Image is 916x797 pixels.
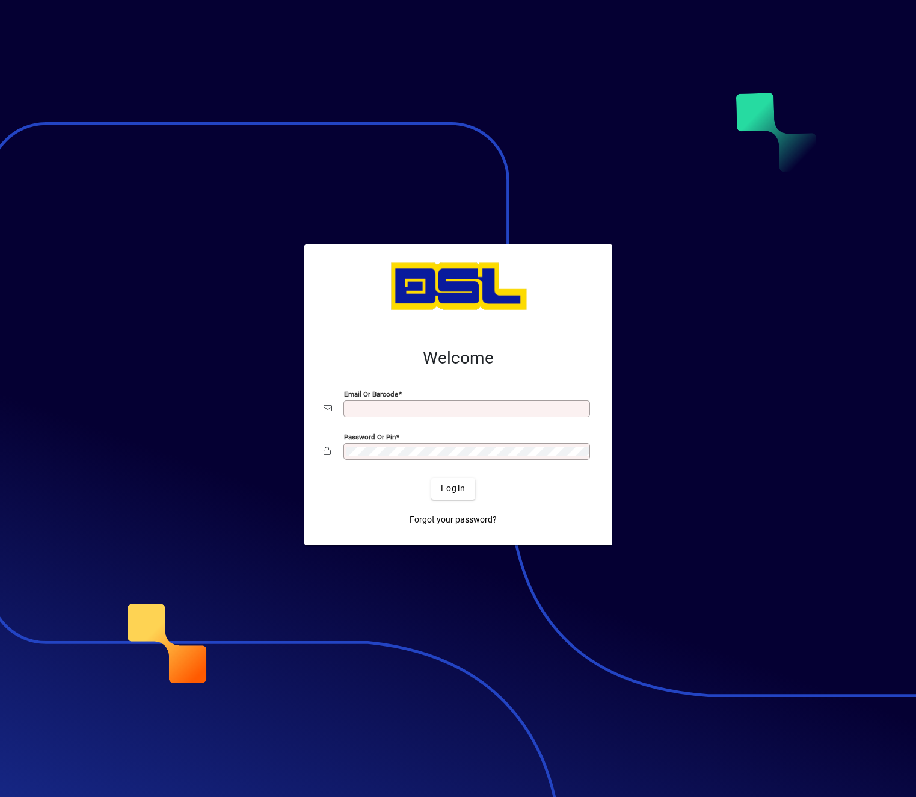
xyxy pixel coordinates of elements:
[431,478,475,500] button: Login
[410,513,497,526] span: Forgot your password?
[344,389,398,398] mat-label: Email or Barcode
[441,482,466,495] span: Login
[344,432,396,441] mat-label: Password or Pin
[405,509,502,531] a: Forgot your password?
[324,348,593,368] h2: Welcome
